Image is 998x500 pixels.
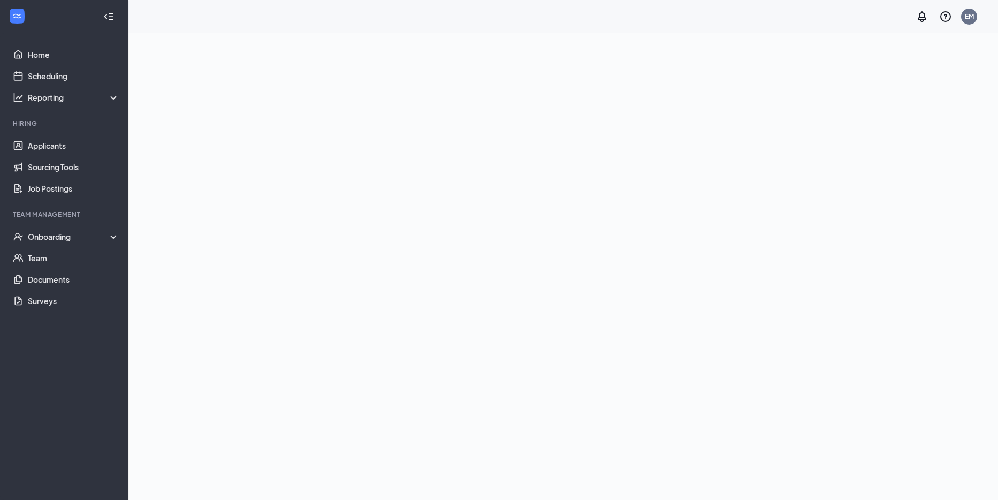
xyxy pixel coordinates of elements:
a: Sourcing Tools [28,156,119,178]
a: Job Postings [28,178,119,199]
svg: QuestionInfo [939,10,952,23]
a: Documents [28,269,119,290]
svg: WorkstreamLogo [12,11,22,21]
a: Scheduling [28,65,119,87]
a: Surveys [28,290,119,312]
a: Team [28,247,119,269]
svg: Analysis [13,92,24,103]
svg: Notifications [916,10,928,23]
svg: Collapse [103,11,114,22]
div: Hiring [13,119,117,128]
div: EM [965,12,974,21]
div: Team Management [13,210,117,219]
a: Home [28,44,119,65]
a: Applicants [28,135,119,156]
div: Onboarding [28,231,120,242]
svg: UserCheck [13,231,24,242]
div: Reporting [28,92,120,103]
